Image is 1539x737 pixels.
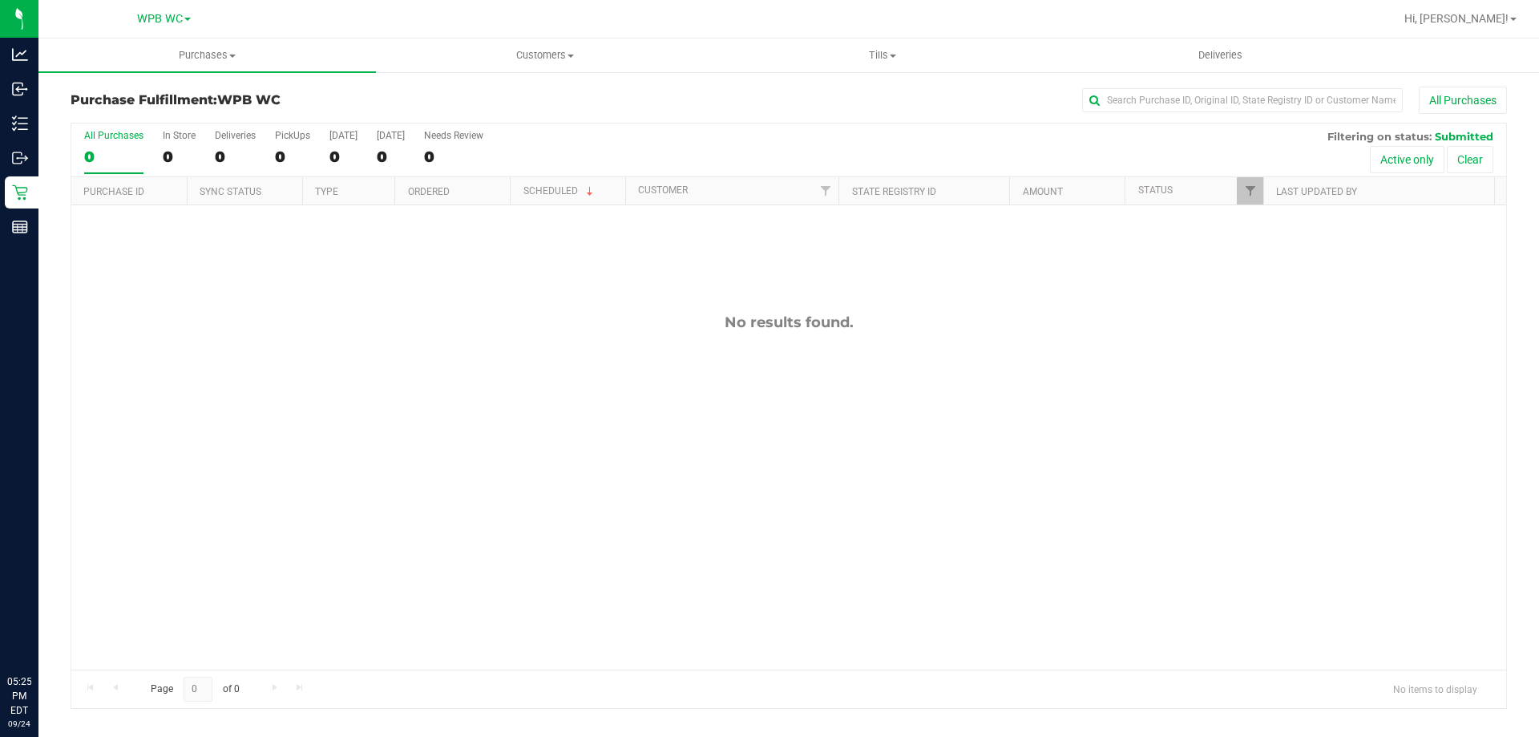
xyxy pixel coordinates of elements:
div: 0 [215,148,256,166]
p: 09/24 [7,718,31,730]
a: Sync Status [200,186,261,197]
a: Amount [1023,186,1063,197]
div: 0 [84,148,143,166]
a: Customer [638,184,688,196]
a: Status [1138,184,1173,196]
a: Scheduled [523,185,596,196]
div: In Store [163,130,196,141]
inline-svg: Analytics [12,47,28,63]
div: No results found. [71,314,1506,331]
p: 05:25 PM EDT [7,674,31,718]
a: Purchase ID [83,186,144,197]
span: WPB WC [137,12,183,26]
a: Ordered [408,186,450,197]
span: Purchases [38,48,376,63]
div: 0 [424,148,483,166]
div: Deliveries [215,130,256,141]
span: Hi, [PERSON_NAME]! [1404,12,1509,25]
a: Tills [713,38,1051,72]
span: Submitted [1435,130,1493,143]
inline-svg: Inventory [12,115,28,132]
span: Filtering on status: [1327,130,1432,143]
a: Filter [812,177,838,204]
h3: Purchase Fulfillment: [71,93,549,107]
div: 0 [163,148,196,166]
div: 0 [329,148,357,166]
div: All Purchases [84,130,143,141]
a: Type [315,186,338,197]
iframe: Resource center [16,609,64,657]
div: 0 [275,148,310,166]
button: All Purchases [1419,87,1507,114]
a: Filter [1237,177,1263,204]
div: 0 [377,148,405,166]
span: Tills [714,48,1050,63]
inline-svg: Reports [12,219,28,235]
a: Customers [376,38,713,72]
inline-svg: Outbound [12,150,28,166]
button: Active only [1370,146,1444,173]
div: [DATE] [329,130,357,141]
inline-svg: Retail [12,184,28,200]
div: Needs Review [424,130,483,141]
div: PickUps [275,130,310,141]
a: Deliveries [1052,38,1389,72]
span: Customers [377,48,713,63]
span: No items to display [1380,677,1490,701]
div: [DATE] [377,130,405,141]
inline-svg: Inbound [12,81,28,97]
a: State Registry ID [852,186,936,197]
span: Page of 0 [137,677,252,702]
button: Clear [1447,146,1493,173]
a: Purchases [38,38,376,72]
span: Deliveries [1177,48,1264,63]
a: Last Updated By [1276,186,1357,197]
input: Search Purchase ID, Original ID, State Registry ID or Customer Name... [1082,88,1403,112]
span: WPB WC [217,92,281,107]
